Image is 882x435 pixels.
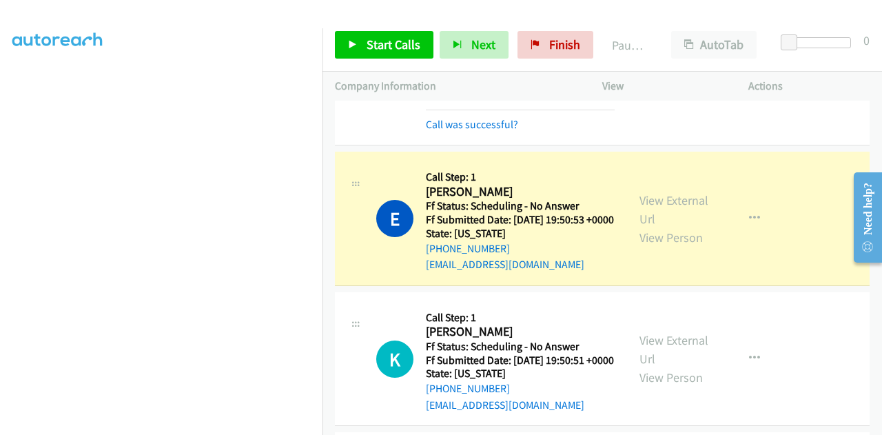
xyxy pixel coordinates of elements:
a: Call was successful? [426,118,518,131]
h2: [PERSON_NAME] [426,324,610,340]
a: View Person [639,230,703,245]
h5: Call Step: 1 [426,311,614,325]
a: [EMAIL_ADDRESS][DOMAIN_NAME] [426,258,584,271]
h5: State: [US_STATE] [426,227,614,241]
p: Company Information [335,78,577,94]
h1: E [376,200,413,237]
p: View [602,78,724,94]
p: Actions [748,78,870,94]
a: [PHONE_NUMBER] [426,382,510,395]
h5: Ff Status: Scheduling - No Answer [426,340,614,354]
a: View External Url [639,332,708,367]
h5: Call Step: 1 [426,170,614,184]
iframe: Resource Center [843,163,882,272]
a: Finish [517,31,593,59]
a: Start Calls [335,31,433,59]
h5: Ff Status: Scheduling - No Answer [426,199,614,213]
h5: Ff Submitted Date: [DATE] 19:50:53 +0000 [426,213,614,227]
a: View Person [639,370,703,385]
span: Finish [549,37,580,52]
a: [EMAIL_ADDRESS][DOMAIN_NAME] [426,398,584,412]
span: Next [471,37,495,52]
button: Next [440,31,509,59]
a: [PHONE_NUMBER] [426,242,510,255]
span: Start Calls [367,37,420,52]
button: AutoTab [671,31,757,59]
div: 0 [863,31,870,50]
h1: K [376,341,413,378]
div: The call is yet to be attempted [376,341,413,378]
p: Paused [612,36,646,54]
h5: State: [US_STATE] [426,367,614,381]
a: View External Url [639,192,708,227]
h2: [PERSON_NAME] [426,184,610,200]
h5: Ff Submitted Date: [DATE] 19:50:51 +0000 [426,354,614,367]
div: Delay between calls (in seconds) [788,37,851,48]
